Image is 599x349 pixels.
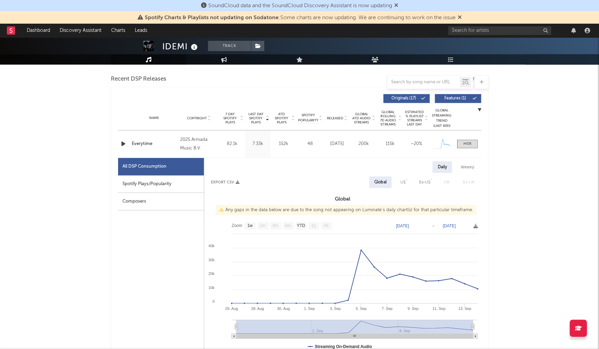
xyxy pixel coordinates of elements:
text: 11. Sep [432,306,445,310]
div: 2025 Armada Music B.V. [180,136,218,152]
span: Global Rolling 7D Audio Streams [378,110,397,127]
div: All DSP Consumption [118,158,204,175]
h3: Global [204,195,481,203]
div: Daily [432,161,452,173]
div: 152k [272,141,295,147]
button: Features(1) [435,94,481,103]
text: [DATE] [443,223,456,228]
div: IDEMI [162,41,199,52]
a: Everytime [132,141,177,147]
text: 0 [212,299,214,303]
div: Global Streaming Trend (Last 60D) [431,108,452,129]
span: Originals ( 17 ) [388,96,419,100]
span: Released [327,116,343,120]
div: ~ 20 % [405,141,428,147]
span: Dismiss [394,3,398,9]
text: All [324,223,328,228]
span: Spotify Charts & Playlists not updating on Sodatone [145,15,279,21]
text: → [431,223,435,228]
div: 200k [352,141,375,147]
text: 28. Aug [251,306,264,310]
text: 30k [208,257,214,262]
text: 1y [311,223,316,228]
span: Spotify Popularity [298,113,318,123]
text: 3. Sep [330,306,341,310]
a: Leads [130,24,152,37]
div: Weekly [455,161,479,173]
span: SoundCloud data and the SoundCloud Discovery Assistant is now updating [208,3,392,9]
span: Dismiss [457,15,461,21]
div: US [400,178,405,186]
text: 40k [208,243,214,248]
span: Estimated % Playlist Streams Last Day [405,110,424,127]
div: Global [374,178,386,186]
div: 115k [378,141,401,147]
input: Search for artists [448,26,551,35]
input: Search by song name or URL [387,80,460,85]
text: Streaming On-Demand Audio [315,344,372,349]
text: 10k [208,285,214,289]
button: Export CSV [211,180,239,184]
text: 1. Sep [304,306,315,310]
text: 30. Aug [277,306,290,310]
text: Zoom [232,223,242,228]
text: 20k [208,271,214,275]
button: Track [208,41,251,51]
div: [DATE] [326,141,349,147]
a: Dashboard [22,24,55,37]
text: 3m [272,223,278,228]
button: Originals(17) [383,94,430,103]
span: ATD Spotify Plays [272,112,291,124]
text: 7. Sep [381,306,392,310]
div: 48 [298,141,322,147]
span: Copyright [187,116,207,120]
text: 26. Aug [225,306,238,310]
div: Ex-US [419,178,430,186]
text: 5. Sep [355,306,366,310]
a: Discovery Assistant [55,24,106,37]
div: Any gaps in the data below are due to the song not appearing on Luminate's daily chart(s) for tha... [216,205,476,215]
span: Features ( 1 ) [439,96,471,100]
text: 13. Sep [458,306,471,310]
div: Name [132,116,177,121]
text: 1m [260,223,266,228]
div: All DSP Consumption [122,162,166,170]
div: Composers [118,193,204,210]
text: 9. Sep [407,306,418,310]
text: [DATE] [396,223,409,228]
text: YTD [297,223,305,228]
text: 6m [285,223,291,228]
div: Spotify Plays/Popularity [118,175,204,193]
text: 1w [247,223,253,228]
span: Global ATD Audio Streams [352,112,371,124]
div: 7.33k [247,141,269,147]
span: Last Day Spotify Plays [247,112,265,124]
a: Charts [106,24,130,37]
span: 7 Day Spotify Plays [221,112,239,124]
div: 82.1k [221,141,243,147]
span: : Some charts are now updating. We are continuing to work on the issue [145,15,455,21]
